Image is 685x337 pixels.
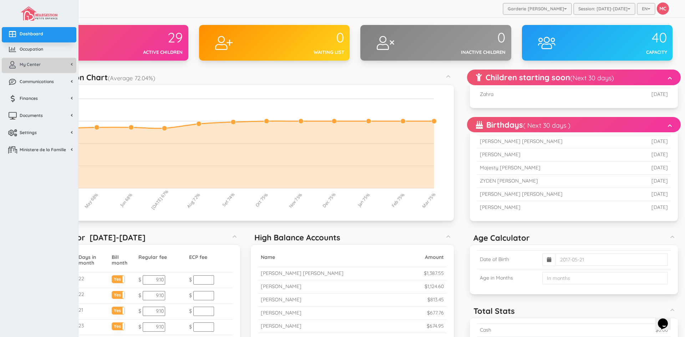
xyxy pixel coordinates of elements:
tspan: Feb 75% [390,192,406,209]
small: $674.95 [427,323,444,329]
div: Active children [93,49,183,56]
td: [PERSON_NAME] [PERSON_NAME] [477,135,632,148]
a: Occupation [2,42,76,58]
h5: ECP fee [189,255,230,260]
td: $0.00 [573,324,671,337]
td: [PERSON_NAME] [477,148,632,161]
small: $677.76 [427,310,444,316]
img: image [21,6,57,21]
a: Ministere de la Famille [2,143,76,158]
a: My Center [2,58,76,73]
label: Yes [112,291,125,297]
h5: High Balance Accounts [254,233,340,242]
td: Date of Birth [477,250,539,269]
small: $813.45 [427,296,444,303]
td: Zahra [477,88,567,101]
td: [PERSON_NAME] [PERSON_NAME] [477,188,632,201]
span: Communications [20,78,54,85]
td: [DATE] [632,135,671,148]
tspan: Mar 75% [421,192,437,209]
tspan: Set 74% [221,192,236,208]
td: Age in Months [477,269,539,287]
span: Dashboard [20,31,43,37]
span: $ [189,292,192,298]
h5: Name [261,255,401,260]
td: [DATE] [632,201,671,214]
input: 2017-05-21 [555,254,668,266]
span: $ [189,276,192,283]
tspan: Nov 75% [288,192,304,209]
span: Finances [20,95,38,101]
td: Majesty [PERSON_NAME] [477,161,632,174]
td: Cash [477,324,573,337]
span: $ [189,323,192,330]
h5: Regular fee [138,255,183,260]
td: 22 [76,288,109,304]
small: $1,124.60 [425,283,444,290]
span: Settings [20,129,37,136]
h5: Birthdays [476,121,570,129]
tspan: Dec 75% [321,192,337,209]
a: Communications [2,75,76,90]
div: 0 [416,30,506,45]
span: $ [138,308,141,314]
div: 29 [93,30,183,45]
span: $ [189,308,192,314]
td: [DATE] [632,174,671,188]
a: Finances [2,92,76,107]
label: Yes [112,276,125,281]
td: 21 [76,304,109,320]
a: Dashboard [2,27,76,42]
h5: Bill month [112,255,133,266]
td: 22 [76,272,109,288]
tspan: Jun 68% [119,192,134,208]
tspan: Oct 75% [254,192,269,208]
tspan: May 68% [83,192,100,209]
h5: Total Stats [473,307,515,315]
h5: Invoices for [DATE]-[DATE] [41,233,146,242]
h5: Amount [407,255,444,260]
small: $1,387.55 [424,270,444,276]
a: Settings [2,126,76,141]
span: Occupation [20,46,43,52]
div: 0 [254,30,344,45]
td: 23 [76,320,109,335]
label: Yes [112,307,125,312]
td: [DATE] [632,148,671,161]
small: ( Next 30 days ) [523,121,570,129]
label: Yes [112,323,125,328]
span: $ [138,323,141,330]
iframe: chat widget [655,308,678,330]
tspan: Jan 75% [356,192,371,208]
small: [PERSON_NAME] [PERSON_NAME] [261,270,344,276]
div: Waiting list [254,49,344,56]
small: (Next 30 days) [570,74,614,82]
input: In months [542,272,668,284]
div: 40 [577,30,667,45]
a: Documents [2,109,76,124]
span: My Center [20,61,41,67]
td: [PERSON_NAME] [477,201,632,214]
small: [PERSON_NAME] [261,310,301,316]
td: [DATE] [567,88,671,101]
h5: Age Calculator [473,234,530,242]
small: [PERSON_NAME] [261,323,301,329]
h5: Children starting soon [476,73,614,82]
td: [DATE] [632,188,671,201]
small: [PERSON_NAME] [261,283,301,290]
span: $ [138,276,141,283]
h5: Days in month [78,255,106,266]
h5: Occupation Chart [41,73,155,82]
small: [PERSON_NAME] [261,296,301,303]
span: Ministere de la Famille [20,147,66,153]
span: Documents [20,112,43,118]
span: $ [138,292,141,298]
tspan: [DATE] 67% [150,189,169,210]
tspan: Aug 72% [186,192,202,209]
div: Inactive children [416,49,506,56]
div: Capacity [577,49,667,56]
td: ZYDEN [PERSON_NAME] [477,174,632,188]
td: [DATE] [632,161,671,174]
